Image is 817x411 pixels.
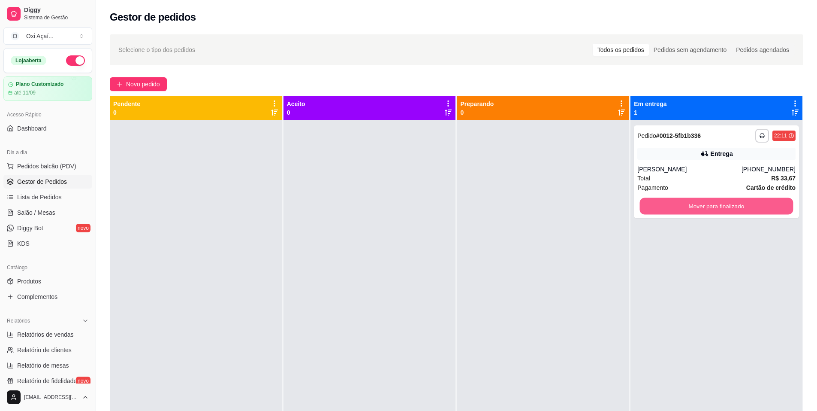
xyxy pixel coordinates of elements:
div: [PHONE_NUMBER] [742,165,796,174]
span: Pedido [637,132,656,139]
a: Diggy Botnovo [3,221,92,235]
article: até 11/09 [14,89,36,96]
a: DiggySistema de Gestão [3,3,92,24]
a: Salão / Mesas [3,206,92,219]
strong: Cartão de crédito [746,184,796,191]
div: Pedidos sem agendamento [649,44,731,56]
button: [EMAIL_ADDRESS][DOMAIN_NAME] [3,387,92,408]
strong: R$ 33,67 [771,175,796,182]
a: Gestor de Pedidos [3,175,92,189]
a: Lista de Pedidos [3,190,92,204]
a: Plano Customizadoaté 11/09 [3,76,92,101]
p: 0 [461,108,494,117]
span: KDS [17,239,30,248]
strong: # 0012-5fb1b336 [656,132,701,139]
div: Entrega [711,149,733,158]
a: Relatório de clientes [3,343,92,357]
div: Oxi Açaí ... [26,32,54,40]
span: Selecione o tipo dos pedidos [118,45,195,55]
div: Acesso Rápido [3,108,92,122]
span: Salão / Mesas [17,208,55,217]
div: Loja aberta [11,56,46,65]
span: Diggy Bot [17,224,43,232]
a: Complementos [3,290,92,304]
span: Pedidos balcão (PDV) [17,162,76,170]
span: Sistema de Gestão [24,14,89,21]
span: Relatório de mesas [17,361,69,370]
span: Novo pedido [126,79,160,89]
a: Dashboard [3,122,92,135]
span: Relatório de clientes [17,346,72,354]
button: Pedidos balcão (PDV) [3,159,92,173]
div: 22:11 [774,132,787,139]
button: Novo pedido [110,77,167,91]
p: Preparando [461,100,494,108]
button: Mover para finalizado [640,198,793,215]
p: 1 [634,108,666,117]
p: 0 [113,108,140,117]
div: Catálogo [3,261,92,274]
button: Select a team [3,27,92,45]
p: Pendente [113,100,140,108]
div: Dia a dia [3,146,92,159]
button: Alterar Status [66,55,85,66]
span: Relatório de fidelidade [17,377,77,385]
p: Em entrega [634,100,666,108]
article: Plano Customizado [16,81,63,88]
a: Relatórios de vendas [3,328,92,341]
span: Lista de Pedidos [17,193,62,201]
a: KDS [3,237,92,250]
span: plus [117,81,123,87]
div: Todos os pedidos [593,44,649,56]
h2: Gestor de pedidos [110,10,196,24]
span: O [11,32,19,40]
span: Pagamento [637,183,668,192]
span: Produtos [17,277,41,286]
div: [PERSON_NAME] [637,165,742,174]
p: Aceito [287,100,305,108]
span: Gestor de Pedidos [17,177,67,186]
p: 0 [287,108,305,117]
span: Relatórios de vendas [17,330,74,339]
span: Relatórios [7,317,30,324]
a: Produtos [3,274,92,288]
a: Relatório de mesas [3,359,92,372]
span: Dashboard [17,124,47,133]
a: Relatório de fidelidadenovo [3,374,92,388]
div: Pedidos agendados [731,44,794,56]
span: Complementos [17,292,57,301]
span: Total [637,174,650,183]
span: [EMAIL_ADDRESS][DOMAIN_NAME] [24,394,78,401]
span: Diggy [24,6,89,14]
